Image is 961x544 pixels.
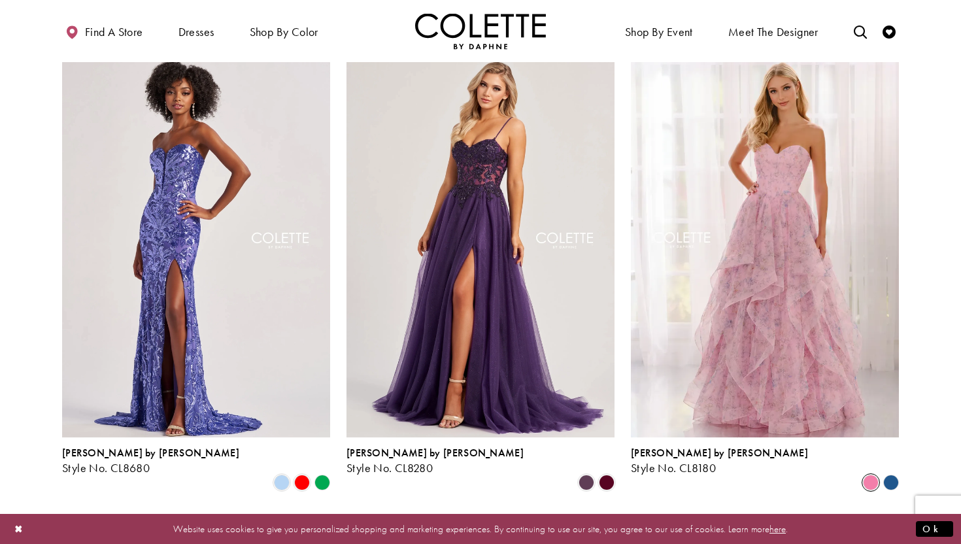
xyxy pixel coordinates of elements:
a: Visit Colette by Daphne Style No. CL8680 Page [62,48,330,437]
span: Dresses [175,13,218,49]
button: Submit Dialog [916,520,953,537]
i: Red [294,475,310,490]
a: Check Wishlist [879,13,899,49]
span: Style No. CL8280 [346,460,433,475]
i: Emerald [314,475,330,490]
span: [PERSON_NAME] by [PERSON_NAME] [631,446,808,460]
a: Toggle search [851,13,870,49]
div: Colette by Daphne Style No. CL8180 [631,447,808,475]
span: Dresses [178,25,214,39]
img: Colette by Daphne [415,13,546,49]
span: Shop by color [246,13,322,49]
i: Ocean Blue Multi [883,475,899,490]
i: Periwinkle [274,475,290,490]
i: Pink Multi [863,475,879,490]
a: Visit Home Page [415,13,546,49]
span: Shop By Event [622,13,696,49]
i: Plum [579,475,594,490]
a: here [769,522,786,535]
a: Visit Colette by Daphne Style No. CL8180 Page [631,48,899,437]
a: Meet the designer [725,13,822,49]
span: Meet the designer [728,25,818,39]
span: Style No. CL8680 [62,460,150,475]
div: Colette by Daphne Style No. CL8280 [346,447,524,475]
div: Colette by Daphne Style No. CL8680 [62,447,239,475]
span: Shop by color [250,25,318,39]
button: Close Dialog [8,517,30,540]
span: Style No. CL8180 [631,460,716,475]
a: Find a store [62,13,146,49]
span: Shop By Event [625,25,693,39]
i: Burgundy [599,475,615,490]
span: Find a store [85,25,143,39]
a: Visit Colette by Daphne Style No. CL8280 Page [346,48,615,437]
span: [PERSON_NAME] by [PERSON_NAME] [346,446,524,460]
p: Website uses cookies to give you personalized shopping and marketing experiences. By continuing t... [94,520,867,537]
span: [PERSON_NAME] by [PERSON_NAME] [62,446,239,460]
